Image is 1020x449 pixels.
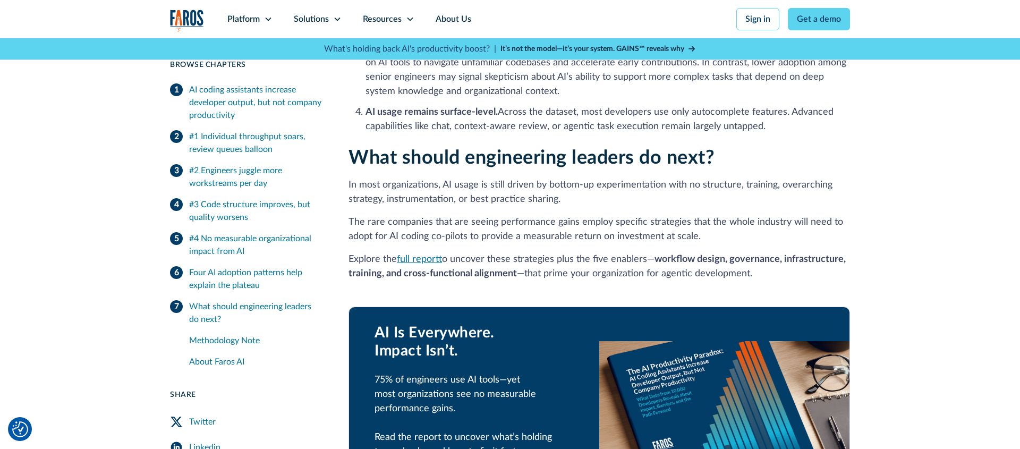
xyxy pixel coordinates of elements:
a: #3 Code structure improves, but quality worsens [170,194,323,228]
strong: It’s not the model—it’s your system. GAINS™ reveals why [500,45,684,53]
a: Sign in [736,8,779,30]
img: Revisit consent button [12,421,28,437]
a: About Faros AI [189,351,323,372]
h2: What should engineering leaders do next? [348,147,850,170]
a: #4 No measurable organizational impact from AI [170,228,323,262]
a: Four AI adoption patterns help explain the plateau [170,262,323,296]
a: #1 Individual throughput soars, review queues balloon [170,126,323,160]
button: Cookie Settings [12,421,28,437]
div: What should engineering leaders do next? [189,300,323,326]
div: #2 Engineers juggle more workstreams per day [189,164,323,190]
div: Share [170,389,323,401]
div: Four AI adoption patterns help explain the plateau [189,266,323,292]
div: Methodology Note [189,334,323,347]
div: About Faros AI [189,355,323,368]
div: #4 No measurable organizational impact from AI [189,232,323,258]
div: #1 Individual throughput soars, review queues balloon [189,130,323,156]
div: #3 Code structure improves, but quality worsens [189,198,323,224]
strong: AI usage remains surface-level. [365,107,498,117]
a: What should engineering leaders do next? [170,296,323,330]
a: Methodology Note [189,330,323,351]
div: AI coding assistants increase developer output, but not company productivity [189,83,323,122]
p: What's holding back AI's productivity boost? | [324,43,496,55]
a: Get a demo [788,8,850,30]
img: Logo of the analytics and reporting company Faros. [170,10,204,31]
a: full report [397,255,442,264]
a: Twitter Share [170,409,323,435]
p: Explore the to uncover these strategies plus the five enablers— —that prime your organization for... [348,252,850,281]
div: Resources [363,13,402,26]
a: It’s not the model—it’s your system. GAINS™ reveals why [500,44,696,55]
div: Twitter [189,416,216,428]
p: The rare companies that are seeing performance gains employ specific strategies that the whole in... [348,215,850,244]
a: home [170,10,204,31]
a: AI coding assistants increase developer output, but not company productivity [170,79,323,126]
div: AI Is Everywhere. Impact Isn’t. [375,324,574,360]
li: Usage is highest among engineers who are newer to the company (not to be confused with junior eng... [365,27,850,99]
div: Solutions [294,13,329,26]
div: Platform [227,13,260,26]
li: Across the dataset, most developers use only autocomplete features. Advanced capabilities like ch... [365,105,850,134]
div: Browse Chapters [170,60,323,71]
a: #2 Engineers juggle more workstreams per day [170,160,323,194]
p: In most organizations, AI usage is still driven by bottom-up experimentation with no structure, t... [348,178,850,207]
